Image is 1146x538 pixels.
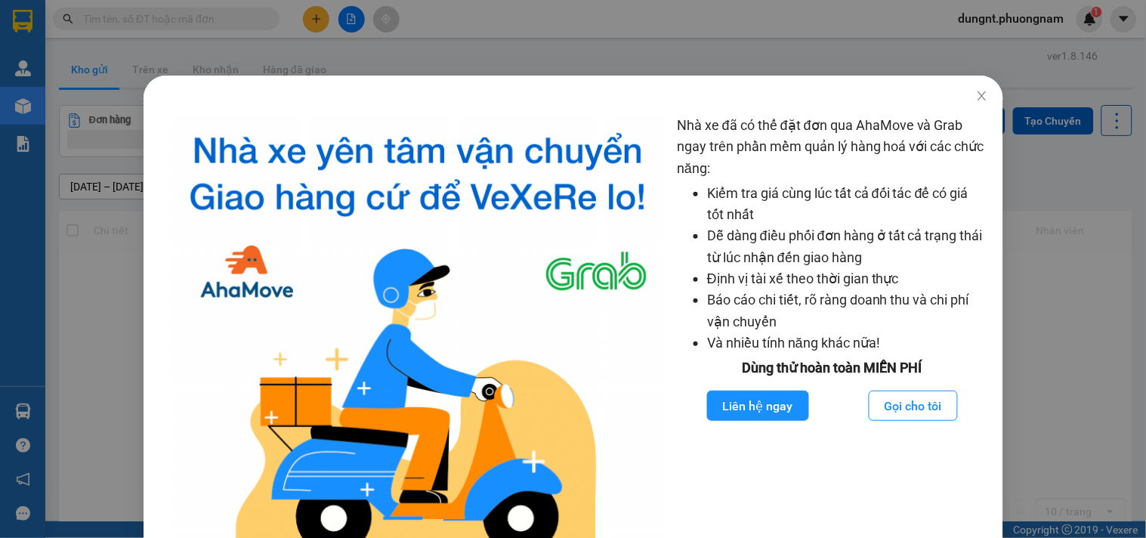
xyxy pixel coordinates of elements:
li: Định vị tài xế theo thời gian thực [707,268,988,289]
li: Dễ dàng điều phối đơn hàng ở tất cả trạng thái từ lúc nhận đến giao hàng [707,225,988,268]
button: Close [960,76,1002,118]
button: Liên hệ ngay [706,391,808,421]
li: Kiểm tra giá cùng lúc tất cả đối tác để có giá tốt nhất [707,183,988,226]
li: Và nhiều tính năng khác nữa! [707,332,988,354]
span: Liên hệ ngay [722,397,792,416]
div: Dùng thử hoàn toàn MIỄN PHÍ [677,357,988,379]
span: close [975,90,987,102]
li: Báo cáo chi tiết, rõ ràng doanh thu và chi phí vận chuyển [707,289,988,332]
span: Gọi cho tôi [885,397,942,416]
button: Gọi cho tôi [869,391,958,421]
